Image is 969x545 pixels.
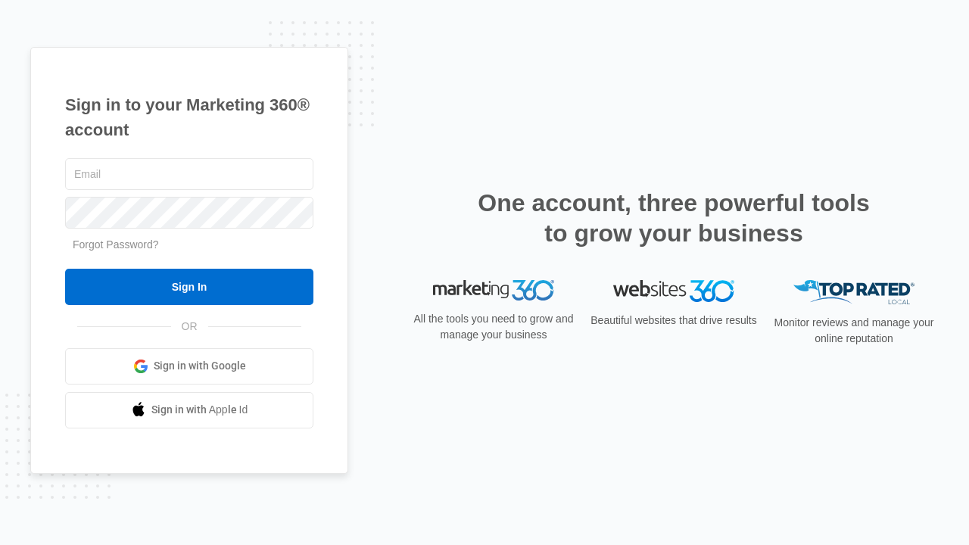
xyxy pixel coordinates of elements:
[65,392,313,428] a: Sign in with Apple Id
[65,92,313,142] h1: Sign in to your Marketing 360® account
[473,188,874,248] h2: One account, three powerful tools to grow your business
[409,311,578,343] p: All the tools you need to grow and manage your business
[613,280,734,302] img: Websites 360
[769,315,939,347] p: Monitor reviews and manage your online reputation
[171,319,208,335] span: OR
[65,348,313,385] a: Sign in with Google
[151,402,248,418] span: Sign in with Apple Id
[793,280,914,305] img: Top Rated Local
[433,280,554,301] img: Marketing 360
[65,158,313,190] input: Email
[73,238,159,251] a: Forgot Password?
[65,269,313,305] input: Sign In
[589,313,759,329] p: Beautiful websites that drive results
[154,358,246,374] span: Sign in with Google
